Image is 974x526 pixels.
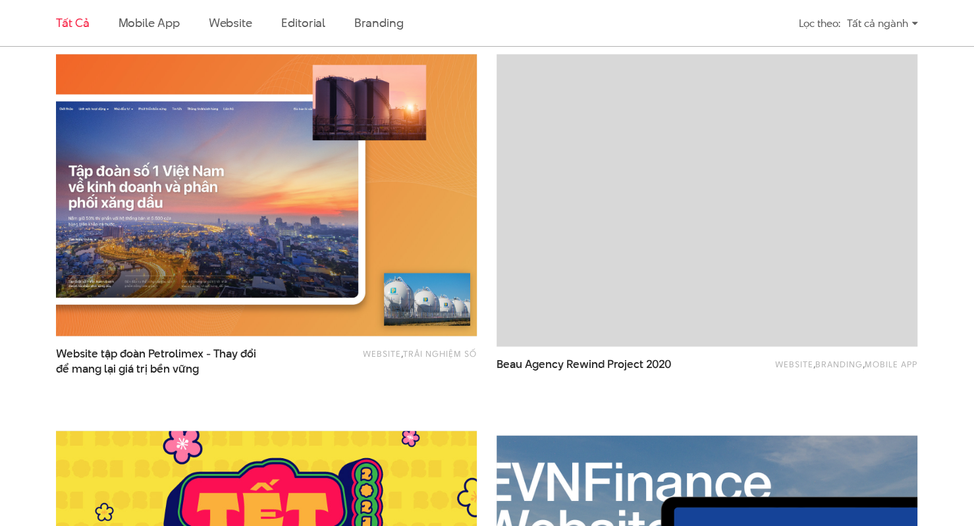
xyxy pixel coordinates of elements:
div: Tất cả ngành [847,12,918,35]
div: , , [749,356,917,382]
span: Rewind [566,355,605,371]
span: Beau [497,355,522,371]
a: Branding [815,357,863,369]
a: Mobile app [865,357,917,369]
a: Website [775,357,813,369]
span: 2020 [646,355,671,371]
span: Website tập đoàn Petrolimex - Thay đổi [56,346,287,379]
span: để mang lại giá trị bền vững [56,361,199,376]
div: , [308,346,477,372]
a: Trải nghiệm số [403,347,477,359]
a: Website [363,347,401,359]
span: Agency [525,355,564,371]
a: Beau Agency Rewind Project 2020 [497,356,728,389]
a: Editorial [281,14,325,31]
div: Lọc theo: [799,12,840,35]
span: Project [607,355,643,371]
a: Tất cả [56,14,89,31]
img: website tập đoàn petrolimex thay đổi để mang lại giá trị bền vững [35,40,498,350]
a: Branding [354,14,403,31]
a: Website tập đoàn Petrolimex - Thay đổiđể mang lại giá trị bền vững [56,346,287,379]
a: Website [209,14,252,31]
a: Mobile app [118,14,179,31]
